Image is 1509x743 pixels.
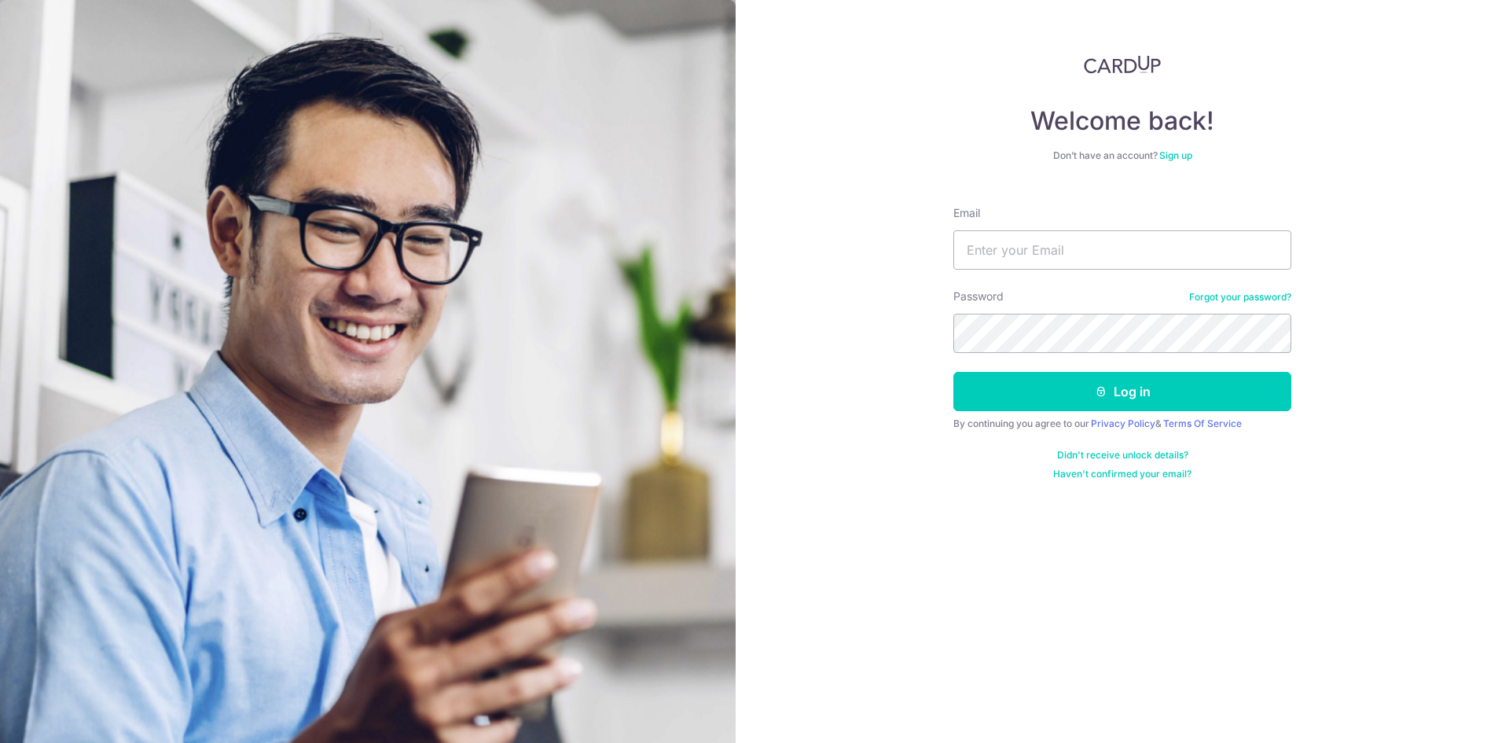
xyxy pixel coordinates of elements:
[1091,417,1155,429] a: Privacy Policy
[953,417,1291,430] div: By continuing you agree to our &
[1057,449,1188,462] a: Didn't receive unlock details?
[953,372,1291,411] button: Log in
[953,149,1291,162] div: Don’t have an account?
[1084,55,1161,74] img: CardUp Logo
[1163,417,1242,429] a: Terms Of Service
[953,205,980,221] label: Email
[953,105,1291,137] h4: Welcome back!
[953,230,1291,270] input: Enter your Email
[953,289,1004,304] label: Password
[1189,291,1291,303] a: Forgot your password?
[1159,149,1192,161] a: Sign up
[1053,468,1191,480] a: Haven't confirmed your email?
